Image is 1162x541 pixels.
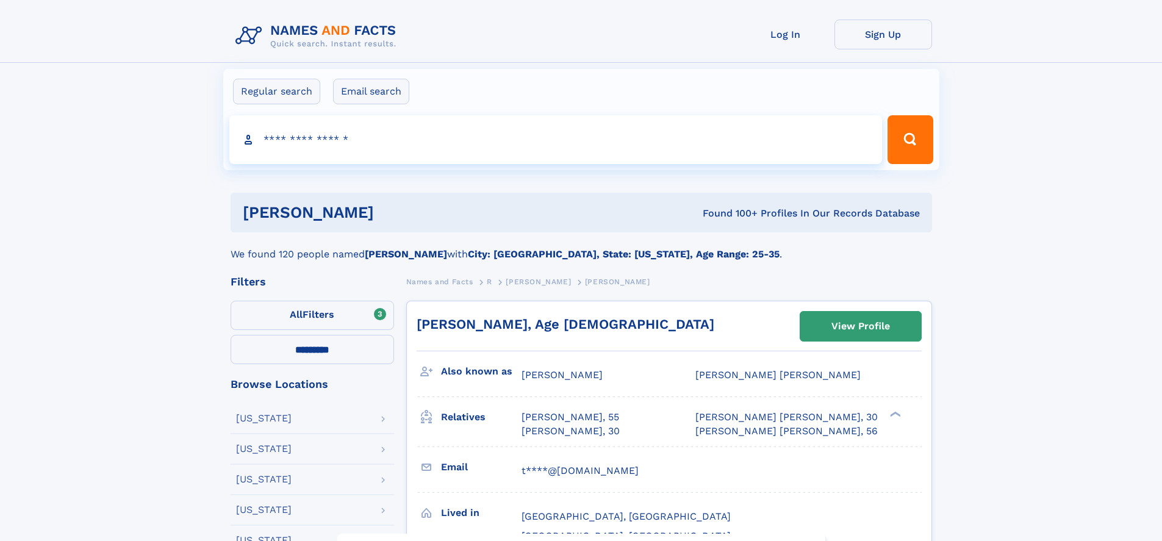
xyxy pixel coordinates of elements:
[831,312,890,340] div: View Profile
[441,361,522,382] h3: Also known as
[231,379,394,390] div: Browse Locations
[522,425,620,438] a: [PERSON_NAME], 30
[231,20,406,52] img: Logo Names and Facts
[333,79,409,104] label: Email search
[522,410,619,424] a: [PERSON_NAME], 55
[231,276,394,287] div: Filters
[737,20,834,49] a: Log In
[236,414,292,423] div: [US_STATE]
[888,115,933,164] button: Search Button
[695,410,878,424] a: [PERSON_NAME] [PERSON_NAME], 30
[522,511,731,522] span: [GEOGRAPHIC_DATA], [GEOGRAPHIC_DATA]
[585,278,650,286] span: [PERSON_NAME]
[290,309,303,320] span: All
[229,115,883,164] input: search input
[236,444,292,454] div: [US_STATE]
[487,278,492,286] span: R
[506,274,571,289] a: [PERSON_NAME]
[417,317,714,332] a: [PERSON_NAME], Age [DEMOGRAPHIC_DATA]
[695,369,861,381] span: [PERSON_NAME] [PERSON_NAME]
[538,207,920,220] div: Found 100+ Profiles In Our Records Database
[231,232,932,262] div: We found 120 people named with .
[506,278,571,286] span: [PERSON_NAME]
[365,248,447,260] b: [PERSON_NAME]
[887,410,902,418] div: ❯
[441,503,522,523] h3: Lived in
[233,79,320,104] label: Regular search
[834,20,932,49] a: Sign Up
[441,407,522,428] h3: Relatives
[406,274,473,289] a: Names and Facts
[522,369,603,381] span: [PERSON_NAME]
[231,301,394,330] label: Filters
[695,425,878,438] a: [PERSON_NAME] [PERSON_NAME], 56
[243,205,539,220] h1: [PERSON_NAME]
[236,475,292,484] div: [US_STATE]
[468,248,780,260] b: City: [GEOGRAPHIC_DATA], State: [US_STATE], Age Range: 25-35
[441,457,522,478] h3: Email
[487,274,492,289] a: R
[800,312,921,341] a: View Profile
[236,505,292,515] div: [US_STATE]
